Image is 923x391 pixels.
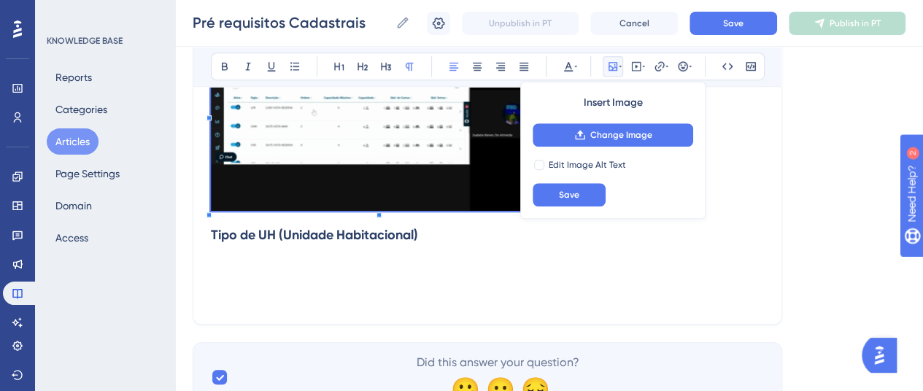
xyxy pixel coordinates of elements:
[533,183,606,206] button: Save
[34,4,91,21] span: Need Help?
[47,35,123,47] div: KNOWLEDGE BASE
[584,94,643,112] span: Insert Image
[101,7,106,19] div: 2
[47,225,97,251] button: Access
[417,354,579,371] span: Did this answer your question?
[47,64,101,90] button: Reports
[789,12,905,35] button: Publish in PT
[533,123,693,147] button: Change Image
[619,18,649,29] span: Cancel
[462,12,579,35] button: Unpublish in PT
[690,12,777,35] button: Save
[47,128,99,155] button: Articles
[47,96,116,123] button: Categories
[489,18,552,29] span: Unpublish in PT
[590,129,652,141] span: Change Image
[549,159,626,171] span: Edit Image Alt Text
[590,12,678,35] button: Cancel
[47,193,101,219] button: Domain
[862,333,905,377] iframe: UserGuiding AI Assistant Launcher
[830,18,881,29] span: Publish in PT
[559,189,579,201] span: Save
[723,18,744,29] span: Save
[211,227,418,243] strong: Tipo de UH (Unidade Habitacional)
[47,160,128,187] button: Page Settings
[193,12,390,33] input: Article Name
